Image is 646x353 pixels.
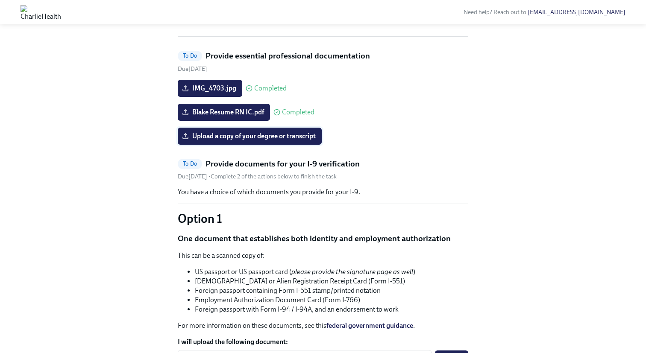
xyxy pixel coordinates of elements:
[178,211,468,226] p: Option 1
[178,80,242,97] label: IMG_4703.jpg
[178,233,468,244] p: One document that establishes both identity and employment authorization
[464,9,625,16] span: Need help? Reach out to
[178,172,337,181] div: • Complete 2 of the actions below to finish the task
[178,321,468,330] p: For more information on these documents, see this .
[195,286,468,295] li: Foreign passport containing Form I-551 stamp/printed notation
[195,305,468,314] li: Foreign passport with Form I-94 / I-94A, and an endorsement to work
[178,53,202,59] span: To Do
[206,50,370,61] h5: Provide essential professional documentation
[178,104,270,121] label: Blake Resume RN IC.pdf
[291,268,413,276] em: please provide the signature page as well
[21,5,61,19] img: CharlieHealth
[178,65,207,73] span: Friday, October 3rd 2025, 9:00 am
[528,9,625,16] a: [EMAIL_ADDRESS][DOMAIN_NAME]
[178,158,468,181] a: To DoProvide documents for your I-9 verificationDue[DATE] •Complete 2 of the actions below to fin...
[195,267,468,277] li: US passport or US passport card ( )
[195,277,468,286] li: [DEMOGRAPHIC_DATA] or Alien Registration Receipt Card (Form I-551)
[178,187,468,197] p: You have a choice of which documents you provide for your I-9.
[184,132,316,140] span: Upload a copy of your degree or transcript
[178,50,468,73] a: To DoProvide essential professional documentationDue[DATE]
[184,84,236,93] span: IMG_4703.jpg
[282,109,314,116] span: Completed
[178,160,202,167] span: To Do
[326,321,413,330] a: federal government guidance
[178,337,468,347] label: I will upload the following document:
[178,251,468,260] p: This can be a scanned copy of:
[195,295,468,305] li: Employment Authorization Document Card (Form I-766)
[254,85,287,92] span: Completed
[206,158,360,169] h5: Provide documents for your I-9 verification
[184,108,264,117] span: Blake Resume RN IC.pdf
[178,173,208,180] span: Friday, October 3rd 2025, 9:00 am
[178,128,322,145] label: Upload a copy of your degree or transcript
